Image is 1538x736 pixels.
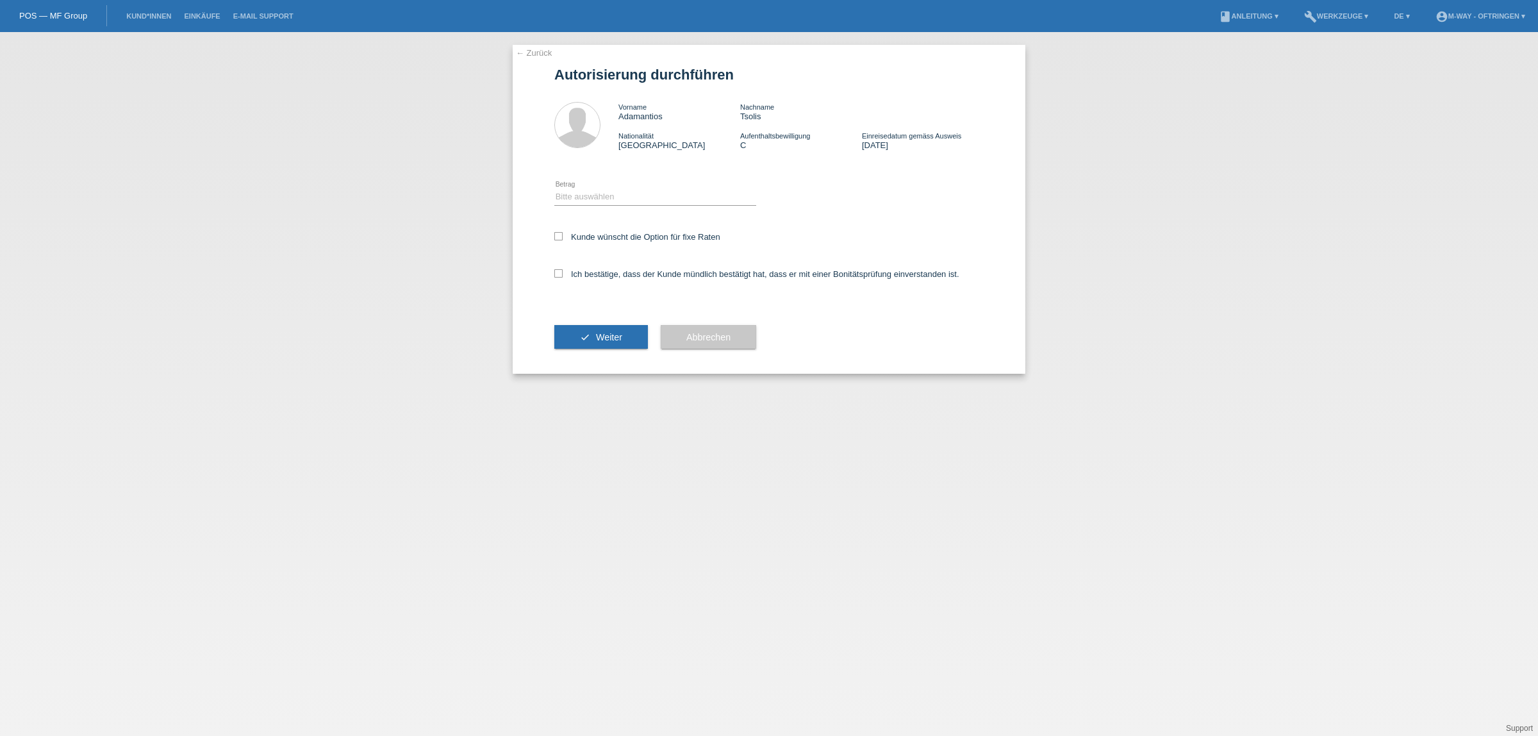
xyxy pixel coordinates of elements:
span: Aufenthaltsbewilligung [740,132,810,140]
a: bookAnleitung ▾ [1212,12,1285,20]
h1: Autorisierung durchführen [554,67,984,83]
a: E-Mail Support [227,12,300,20]
label: Ich bestätige, dass der Kunde mündlich bestätigt hat, dass er mit einer Bonitätsprüfung einversta... [554,269,959,279]
i: account_circle [1435,10,1448,23]
div: Adamantios [618,102,740,121]
span: Nachname [740,103,774,111]
div: C [740,131,862,150]
a: Support [1506,724,1533,733]
i: build [1304,10,1317,23]
span: Nationalität [618,132,654,140]
button: Abbrechen [661,325,756,349]
i: check [580,332,590,342]
span: Vorname [618,103,647,111]
label: Kunde wünscht die Option für fixe Raten [554,232,720,242]
span: Weiter [596,332,622,342]
a: POS — MF Group [19,11,87,21]
div: Tsolis [740,102,862,121]
div: [GEOGRAPHIC_DATA] [618,131,740,150]
a: DE ▾ [1387,12,1416,20]
a: Einkäufe [178,12,226,20]
a: Kund*innen [120,12,178,20]
a: buildWerkzeuge ▾ [1298,12,1375,20]
i: book [1219,10,1232,23]
span: Einreisedatum gemäss Ausweis [862,132,961,140]
button: check Weiter [554,325,648,349]
div: [DATE] [862,131,984,150]
a: account_circlem-way - Oftringen ▾ [1429,12,1532,20]
a: ← Zurück [516,48,552,58]
span: Abbrechen [686,332,731,342]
